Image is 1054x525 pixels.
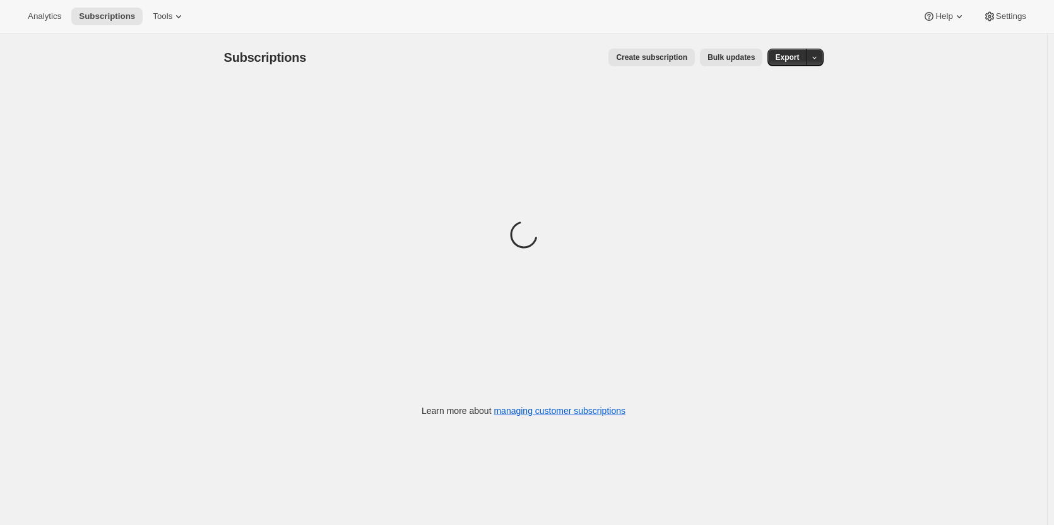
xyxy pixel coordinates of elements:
[767,49,807,66] button: Export
[915,8,973,25] button: Help
[28,11,61,21] span: Analytics
[700,49,762,66] button: Bulk updates
[224,50,307,64] span: Subscriptions
[775,52,799,62] span: Export
[145,8,192,25] button: Tools
[422,404,625,417] p: Learn more about
[708,52,755,62] span: Bulk updates
[935,11,952,21] span: Help
[79,11,135,21] span: Subscriptions
[996,11,1026,21] span: Settings
[494,406,625,416] a: managing customer subscriptions
[616,52,687,62] span: Create subscription
[20,8,69,25] button: Analytics
[608,49,695,66] button: Create subscription
[153,11,172,21] span: Tools
[71,8,143,25] button: Subscriptions
[976,8,1034,25] button: Settings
